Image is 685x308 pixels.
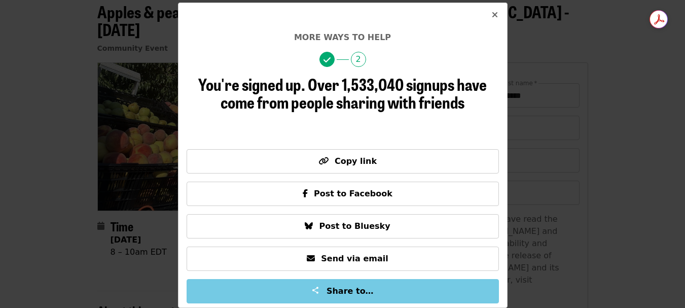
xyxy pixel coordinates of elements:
span: Send via email [321,254,388,263]
i: facebook-f icon [303,189,308,198]
button: Copy link [187,149,499,174]
span: You're signed up. [198,72,305,96]
i: check icon [323,55,331,65]
button: Post to Bluesky [187,214,499,238]
span: Copy link [335,156,377,166]
i: link icon [318,156,329,166]
span: More ways to help [294,32,391,42]
button: Close [483,3,507,27]
i: times icon [492,10,498,20]
span: Post to Bluesky [319,221,390,231]
span: Share to… [327,286,374,296]
span: 2 [351,52,366,67]
span: Over 1,533,040 signups have come from people sharing with friends [221,72,487,114]
button: Share to… [187,279,499,303]
span: Post to Facebook [314,189,392,198]
button: Send via email [187,247,499,271]
i: bluesky icon [305,221,313,231]
img: Share [311,286,319,294]
i: envelope icon [307,254,315,263]
button: Post to Facebook [187,182,499,206]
